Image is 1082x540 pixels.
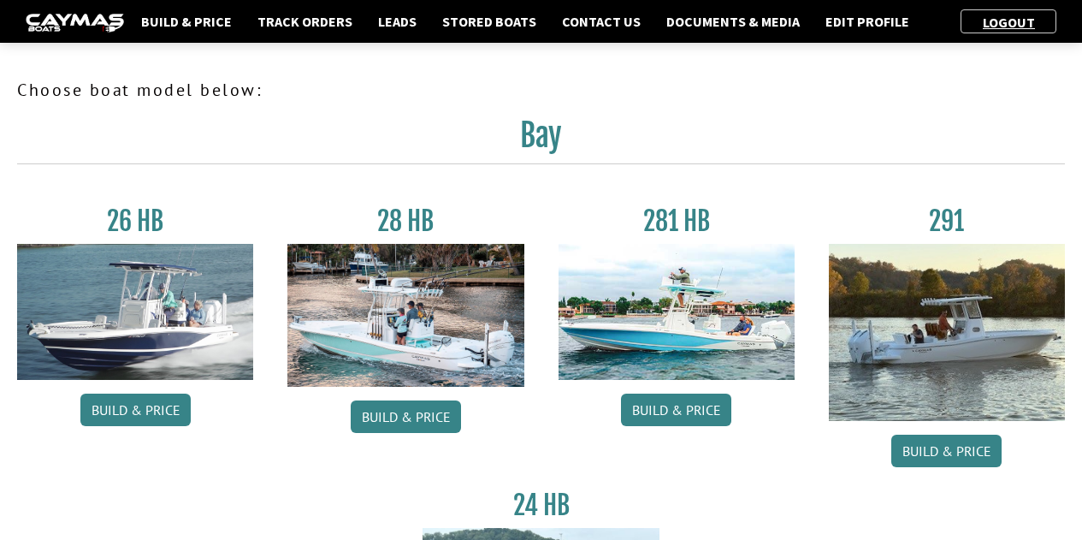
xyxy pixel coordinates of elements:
h3: 291 [829,205,1065,237]
a: Logout [974,14,1044,31]
img: 28-hb-twin.jpg [559,244,795,380]
a: Contact Us [553,10,649,33]
a: Edit Profile [817,10,918,33]
a: Build & Price [351,401,461,433]
img: 26_new_photo_resized.jpg [17,244,253,380]
h3: 28 HB [287,205,523,237]
a: Build & Price [891,435,1002,467]
a: Leads [370,10,425,33]
img: 291_Thumbnail.jpg [829,244,1065,421]
h3: 26 HB [17,205,253,237]
a: Track Orders [249,10,361,33]
a: Documents & Media [658,10,808,33]
a: Build & Price [621,394,731,426]
a: Build & Price [80,394,191,426]
h2: Bay [17,116,1065,164]
a: Build & Price [133,10,240,33]
h3: 24 HB [423,490,659,521]
p: Choose boat model below: [17,77,1065,103]
h3: 281 HB [559,205,795,237]
a: Stored Boats [434,10,545,33]
img: 28_hb_thumbnail_for_caymas_connect.jpg [287,244,523,387]
img: caymas-dealer-connect-2ed40d3bc7270c1d8d7ffb4b79bf05adc795679939227970def78ec6f6c03838.gif [26,14,124,32]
